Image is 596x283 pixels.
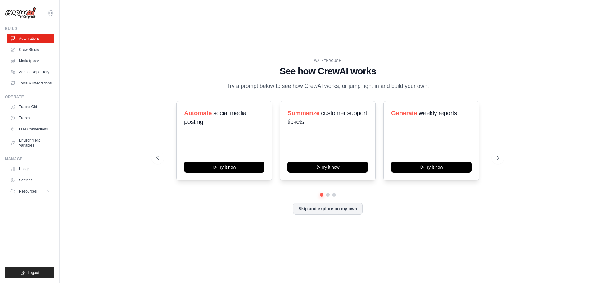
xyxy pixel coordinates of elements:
[28,270,39,275] span: Logout
[7,34,54,43] a: Automations
[287,110,367,125] span: customer support tickets
[7,175,54,185] a: Settings
[184,110,246,125] span: social media posting
[7,164,54,174] a: Usage
[565,253,596,283] iframe: Chat Widget
[7,113,54,123] a: Traces
[287,162,368,173] button: Try it now
[7,186,54,196] button: Resources
[391,110,417,116] span: Generate
[223,82,432,91] p: Try a prompt below to see how CrewAI works, or jump right in and build your own.
[156,58,499,63] div: WALKTHROUGH
[7,78,54,88] a: Tools & Integrations
[293,203,362,215] button: Skip and explore on my own
[19,189,37,194] span: Resources
[156,66,499,77] h1: See how CrewAI works
[184,162,264,173] button: Try it now
[5,7,36,19] img: Logo
[184,110,212,116] span: Automate
[7,56,54,66] a: Marketplace
[5,26,54,31] div: Build
[7,135,54,150] a: Environment Variables
[418,110,457,116] span: weekly reports
[391,162,472,173] button: Try it now
[5,94,54,99] div: Operate
[5,157,54,162] div: Manage
[287,110,319,116] span: Summarize
[7,45,54,55] a: Crew Studio
[7,67,54,77] a: Agents Repository
[7,124,54,134] a: LLM Connections
[7,102,54,112] a: Traces Old
[5,267,54,278] button: Logout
